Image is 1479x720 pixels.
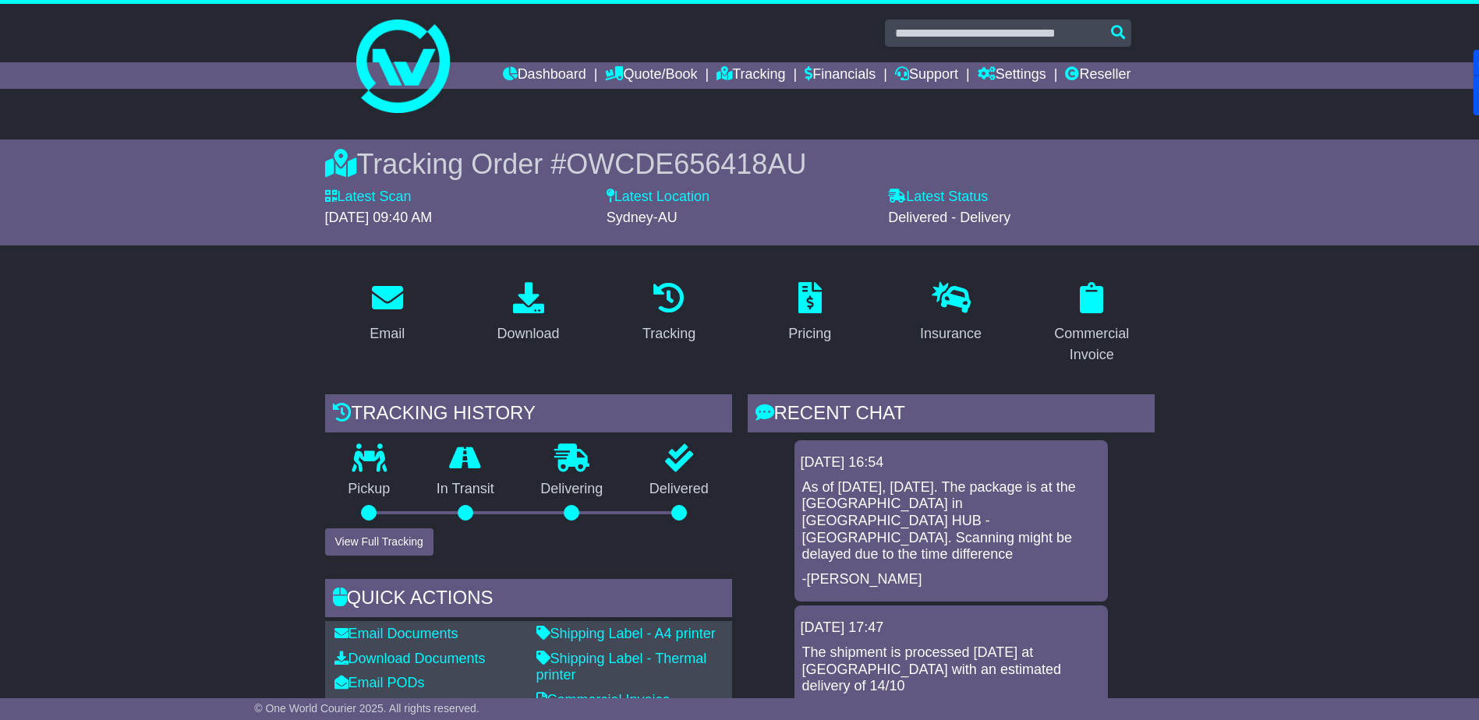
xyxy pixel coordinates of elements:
a: Pricing [778,277,841,350]
a: Settings [978,62,1046,89]
span: © One World Courier 2025. All rights reserved. [254,702,479,715]
a: Dashboard [503,62,586,89]
a: Download Documents [334,651,486,666]
a: Support [895,62,958,89]
div: RECENT CHAT [748,394,1155,436]
a: Shipping Label - Thermal printer [536,651,707,683]
label: Latest Scan [325,189,412,206]
p: As of [DATE], [DATE]. The package is at the [GEOGRAPHIC_DATA] in [GEOGRAPHIC_DATA] HUB - [GEOGRAP... [802,479,1100,563]
a: Insurance [910,277,992,350]
label: Latest Location [607,189,709,206]
div: Commercial Invoice [1039,323,1145,365]
p: Delivered [626,481,732,498]
p: Delivering [518,481,627,498]
a: Email [359,277,415,350]
div: Pricing [788,323,831,344]
a: Shipping Label - A4 printer [536,626,716,641]
div: [DATE] 17:47 [801,619,1102,637]
a: Commercial Invoice [1029,277,1155,371]
a: Email PODs [334,675,425,690]
p: Pickup [325,481,414,498]
a: Reseller [1065,62,1130,89]
label: Latest Status [888,189,988,206]
div: [DATE] 16:54 [801,454,1102,471]
div: Insurance [920,323,982,344]
a: Tracking [632,277,706,350]
span: OWCDE656418AU [566,148,806,180]
button: View Full Tracking [325,528,433,556]
div: Quick Actions [325,579,732,621]
a: Email Documents [334,626,458,641]
a: Financials [805,62,876,89]
a: Commercial Invoice [536,692,671,708]
div: Download [497,323,559,344]
p: The shipment is processed [DATE] at [GEOGRAPHIC_DATA] with an estimated delivery of 14/10 [802,644,1100,695]
a: Download [487,277,569,350]
div: Tracking Order # [325,147,1155,181]
div: Tracking history [325,394,732,436]
a: Quote/Book [605,62,697,89]
p: In Transit [413,481,518,498]
a: Tracking [717,62,785,89]
p: -[PERSON_NAME] [802,571,1100,588]
span: Delivered - Delivery [888,210,1010,225]
div: Tracking [642,323,695,344]
span: Sydney-AU [607,210,678,225]
div: Email [370,323,405,344]
span: [DATE] 09:40 AM [325,210,433,225]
